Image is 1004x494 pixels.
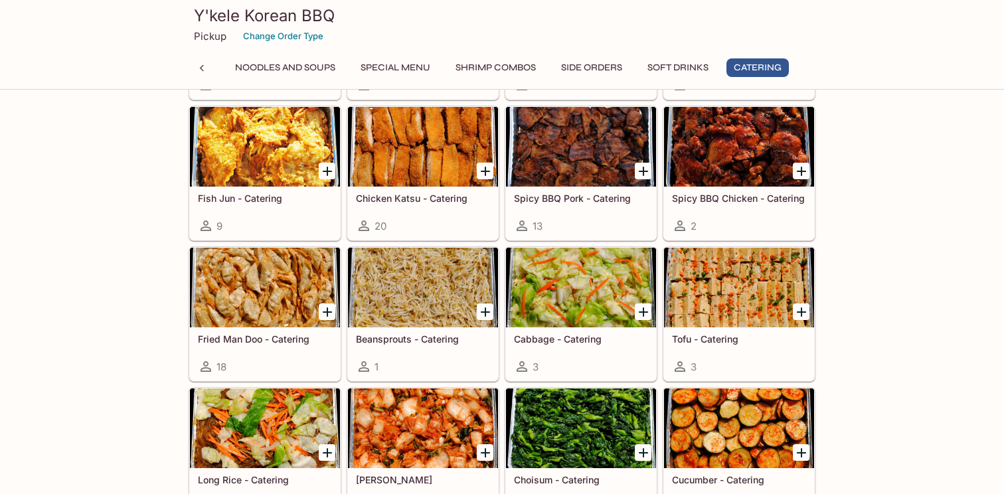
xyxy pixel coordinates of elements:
[189,247,341,381] a: Fried Man Doo - Catering18
[664,107,814,187] div: Spicy BBQ Chicken - Catering
[375,361,378,373] span: 1
[194,5,810,26] h3: Y'kele Korean BBQ
[190,248,340,327] div: Fried Man Doo - Catering
[198,193,332,204] h5: Fish Jun - Catering
[356,333,490,345] h5: Beansprouts - Catering
[663,106,815,240] a: Spicy BBQ Chicken - Catering2
[635,303,651,320] button: Add Cabbage - Catering
[375,220,386,232] span: 20
[793,163,809,179] button: Add Spicy BBQ Chicken - Catering
[506,388,656,468] div: Choisum - Catering
[664,248,814,327] div: Tofu - Catering
[505,106,657,240] a: Spicy BBQ Pork - Catering13
[664,388,814,468] div: Cucumber - Catering
[353,58,438,77] button: Special Menu
[477,163,493,179] button: Add Chicken Katsu - Catering
[514,474,648,485] h5: Choisum - Catering
[348,248,498,327] div: Beansprouts - Catering
[189,106,341,240] a: Fish Jun - Catering9
[348,107,498,187] div: Chicken Katsu - Catering
[726,58,789,77] button: Catering
[793,444,809,461] button: Add Cucumber - Catering
[190,388,340,468] div: Long Rice - Catering
[672,333,806,345] h5: Tofu - Catering
[506,107,656,187] div: Spicy BBQ Pork - Catering
[194,30,226,42] p: Pickup
[356,193,490,204] h5: Chicken Katsu - Catering
[448,58,543,77] button: Shrimp Combos
[216,220,222,232] span: 9
[506,248,656,327] div: Cabbage - Catering
[533,361,539,373] span: 3
[514,333,648,345] h5: Cabbage - Catering
[319,303,335,320] button: Add Fried Man Doo - Catering
[198,333,332,345] h5: Fried Man Doo - Catering
[319,163,335,179] button: Add Fish Jun - Catering
[554,58,629,77] button: Side Orders
[356,474,490,485] h5: [PERSON_NAME]
[477,303,493,320] button: Add Beansprouts - Catering
[691,220,697,232] span: 2
[319,444,335,461] button: Add Long Rice - Catering
[505,247,657,381] a: Cabbage - Catering3
[348,388,498,468] div: Kimchi - Catering
[533,220,543,232] span: 13
[347,106,499,240] a: Chicken Katsu - Catering20
[640,58,716,77] button: Soft Drinks
[514,193,648,204] h5: Spicy BBQ Pork - Catering
[691,361,697,373] span: 3
[672,474,806,485] h5: Cucumber - Catering
[663,247,815,381] a: Tofu - Catering3
[216,361,226,373] span: 18
[672,193,806,204] h5: Spicy BBQ Chicken - Catering
[228,58,343,77] button: Noodles and Soups
[347,247,499,381] a: Beansprouts - Catering1
[237,26,329,46] button: Change Order Type
[793,303,809,320] button: Add Tofu - Catering
[477,444,493,461] button: Add Kimchi - Catering
[635,163,651,179] button: Add Spicy BBQ Pork - Catering
[198,474,332,485] h5: Long Rice - Catering
[190,107,340,187] div: Fish Jun - Catering
[635,444,651,461] button: Add Choisum - Catering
